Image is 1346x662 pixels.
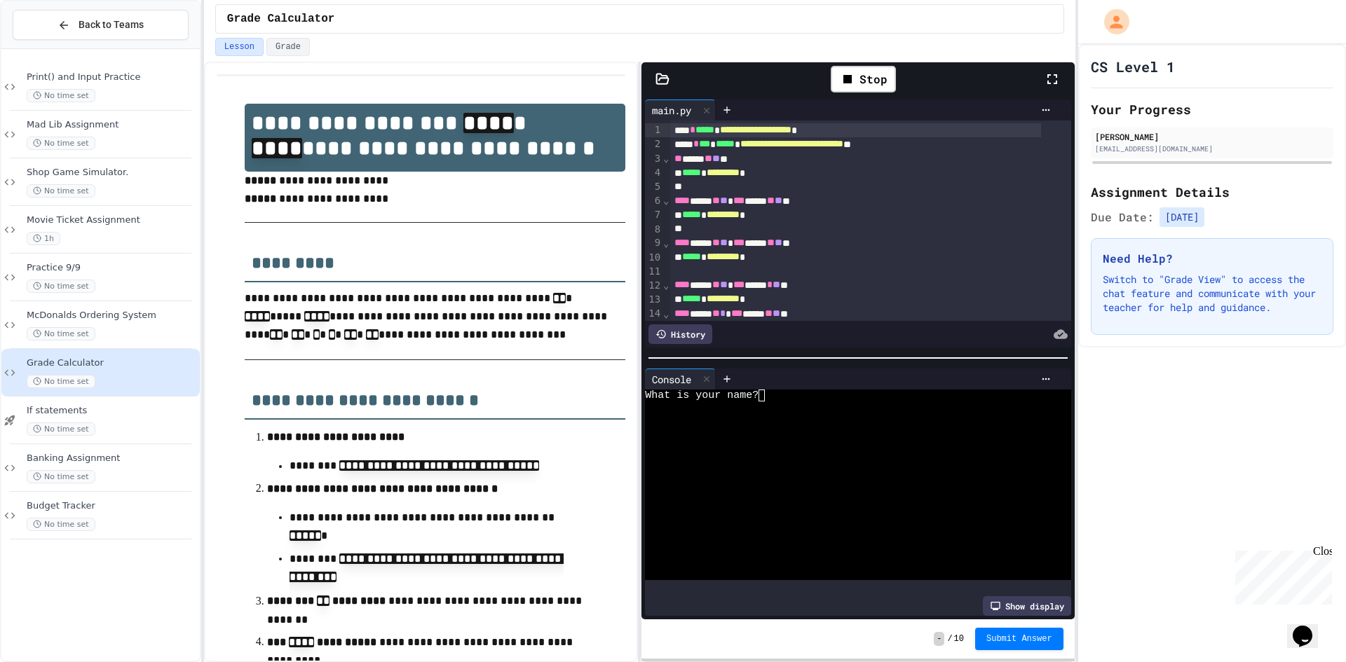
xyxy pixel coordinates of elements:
div: Console [645,368,716,389]
div: main.py [645,99,716,120]
span: No time set [27,137,95,150]
span: No time set [27,184,95,198]
div: 6 [645,194,662,208]
span: 10 [954,633,964,644]
span: Fold line [662,195,669,206]
h2: Assignment Details [1091,182,1333,202]
span: Grade Calculator [227,11,335,27]
span: Fold line [662,308,669,319]
span: 1h [27,232,60,245]
div: 12 [645,279,662,293]
div: Stop [831,66,896,92]
span: Print() and Input Practice [27,71,197,83]
span: Fold line [662,237,669,249]
span: Movie Ticket Assignment [27,214,197,226]
div: [EMAIL_ADDRESS][DOMAIN_NAME] [1095,144,1329,154]
div: 11 [645,265,662,279]
span: No time set [27,422,95,436]
div: Console [645,372,698,387]
div: 1 [645,123,662,137]
div: 14 [645,307,662,321]
span: Banking Assignment [27,453,197,464]
span: No time set [27,280,95,293]
button: Grade [266,38,310,56]
div: 7 [645,208,662,222]
span: [DATE] [1160,207,1204,227]
div: 5 [645,180,662,194]
span: McDonalds Ordering System [27,310,197,322]
div: main.py [645,103,698,118]
div: Chat with us now!Close [6,6,97,89]
span: If statements [27,405,197,417]
p: Switch to "Grade View" to access the chat feature and communicate with your teacher for help and ... [1103,273,1321,315]
div: 8 [645,223,662,237]
span: Grade Calculator [27,357,197,369]
h2: Your Progress [1091,99,1333,119]
span: No time set [27,375,95,388]
div: [PERSON_NAME] [1095,130,1329,143]
span: No time set [27,518,95,531]
button: Submit Answer [975,628,1063,650]
button: Back to Teams [13,10,189,40]
span: No time set [27,470,95,483]
h1: CS Level 1 [1091,57,1175,76]
span: Budget Tracker [27,500,197,512]
button: Lesson [215,38,264,56]
span: Due Date: [1091,209,1154,226]
div: 2 [645,137,662,151]
span: - [934,632,944,646]
span: Fold line [662,153,669,164]
div: Show display [983,596,1071,616]
span: Shop Game Simulator. [27,167,197,179]
span: Practice 9/9 [27,262,197,274]
span: No time set [27,89,95,102]
div: History [648,324,712,344]
div: 9 [645,236,662,250]
h3: Need Help? [1103,250,1321,267]
span: Back to Teams [79,18,144,32]
div: My Account [1089,6,1133,38]
span: Submit Answer [986,633,1052,644]
span: Fold line [662,280,669,291]
div: 3 [645,152,662,166]
div: 4 [645,166,662,180]
span: Mad Lib Assignment [27,119,197,131]
div: 10 [645,251,662,265]
span: / [947,633,952,644]
div: 13 [645,293,662,307]
iframe: chat widget [1230,545,1332,605]
span: What is your name? [645,389,759,401]
span: No time set [27,327,95,340]
iframe: chat widget [1287,606,1332,648]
